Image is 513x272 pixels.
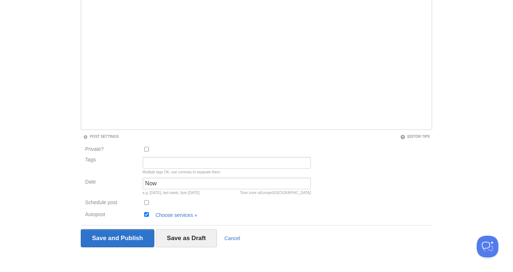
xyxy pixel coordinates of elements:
div: Time zone is [240,191,310,195]
a: Editor Tips [400,135,430,139]
a: Choose services » [155,212,197,218]
a: Cancel [224,235,240,241]
label: Schedule post [85,200,138,207]
label: Date [85,179,138,186]
label: Autopost [85,212,138,219]
label: Private? [85,147,138,153]
div: e.g. [DATE], last week, 5pm [DATE] [143,191,311,195]
input: Save as Draft [156,229,217,247]
input: Save and Publish [81,229,154,247]
div: Multiple tags OK, use commas to separate them. [143,170,311,174]
a: Post Settings [83,135,119,139]
label: Tags [83,157,141,162]
span: Europe/[GEOGRAPHIC_DATA] [260,191,311,195]
iframe: Help Scout Beacon - Open [477,236,499,257]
